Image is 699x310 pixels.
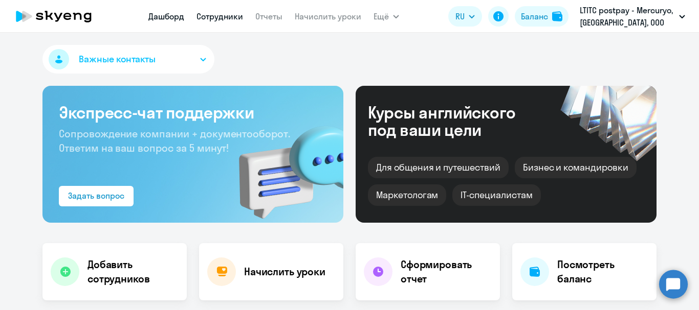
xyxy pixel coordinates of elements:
a: Дашборд [148,11,184,21]
div: Маркетологам [368,184,446,206]
span: RU [455,10,465,22]
img: bg-img [224,108,343,223]
button: Ещё [374,6,399,27]
a: Сотрудники [196,11,243,21]
div: Задать вопрос [68,189,124,202]
h4: Посмотреть баланс [557,257,648,286]
div: Для общения и путешествий [368,157,509,178]
a: Начислить уроки [295,11,361,21]
button: Балансbalance [515,6,569,27]
h4: Добавить сотрудников [88,257,179,286]
button: Задать вопрос [59,186,134,206]
div: Баланс [521,10,548,22]
a: Отчеты [255,11,282,21]
div: Курсы английского под ваши цели [368,104,543,138]
button: LTITC postpay - Mercuryo, [GEOGRAPHIC_DATA], ООО [575,4,690,29]
button: Важные контакты [42,45,214,74]
button: RU [448,6,482,27]
div: Бизнес и командировки [515,157,637,178]
h4: Сформировать отчет [401,257,492,286]
img: balance [552,11,562,21]
h4: Начислить уроки [244,265,325,279]
h3: Экспресс-чат поддержки [59,102,327,123]
p: LTITC postpay - Mercuryo, [GEOGRAPHIC_DATA], ООО [580,4,675,29]
span: Ещё [374,10,389,22]
span: Важные контакты [79,53,156,66]
div: IT-специалистам [452,184,540,206]
span: Сопровождение компании + документооборот. Ответим на ваш вопрос за 5 минут! [59,127,290,154]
